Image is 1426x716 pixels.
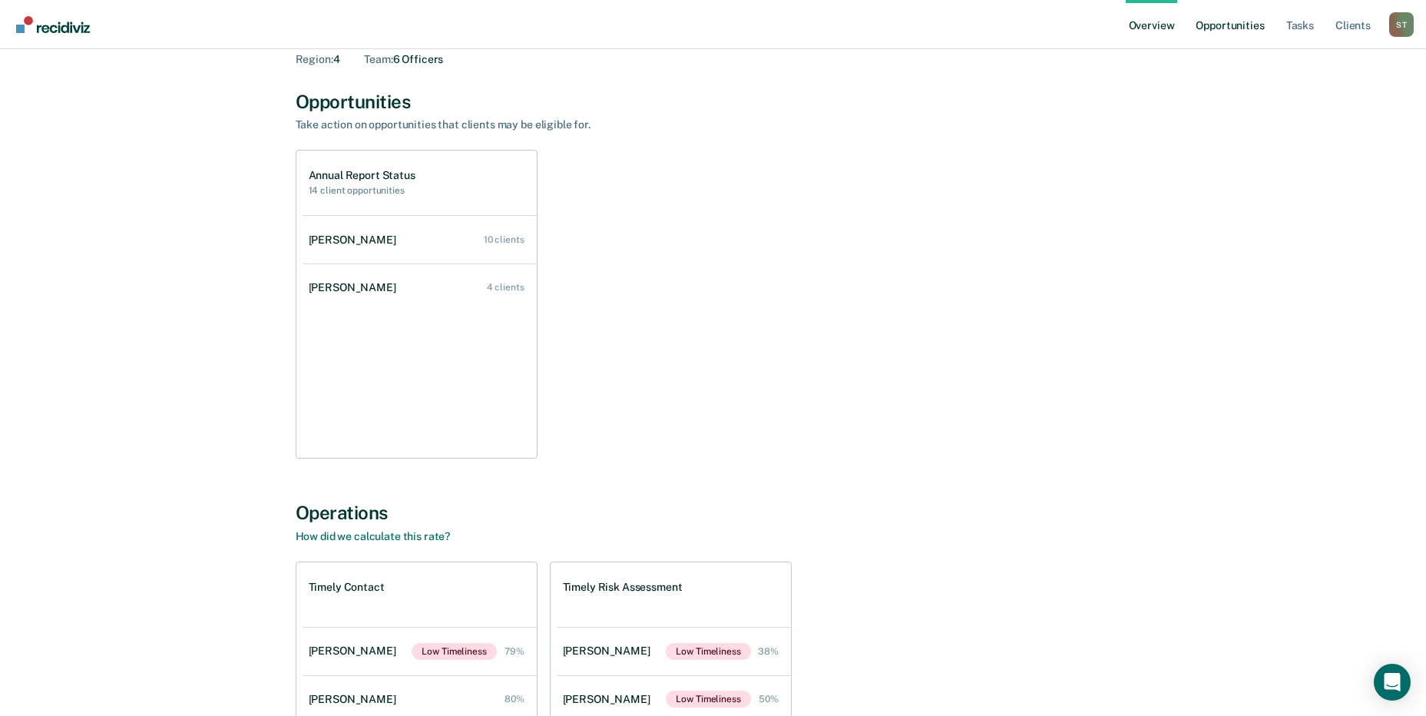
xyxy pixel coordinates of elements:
[296,118,833,131] div: Take action on opportunities that clients may be eligible for.
[484,234,524,245] div: 10 clients
[505,646,524,657] div: 79%
[296,91,1131,113] div: Opportunities
[303,628,537,675] a: [PERSON_NAME]Low Timeliness 79%
[296,502,1131,524] div: Operations
[309,693,402,706] div: [PERSON_NAME]
[759,694,779,704] div: 50%
[364,53,443,66] div: 6 Officers
[563,645,657,658] div: [PERSON_NAME]
[309,645,402,658] div: [PERSON_NAME]
[1374,664,1411,701] div: Open Intercom Messenger
[563,581,683,594] h1: Timely Risk Assessment
[666,643,750,660] span: Low Timeliness
[364,53,392,65] span: Team :
[309,169,415,182] h1: Annual Report Status
[1389,12,1414,37] button: Profile dropdown button
[487,282,524,293] div: 4 clients
[412,643,496,660] span: Low Timeliness
[296,530,451,542] a: How did we calculate this rate?
[309,185,415,196] h2: 14 client opportunities
[303,218,537,262] a: [PERSON_NAME] 10 clients
[758,646,779,657] div: 38%
[296,53,333,65] span: Region :
[1389,12,1414,37] div: S T
[296,53,340,66] div: 4
[309,234,402,247] div: [PERSON_NAME]
[557,628,791,675] a: [PERSON_NAME]Low Timeliness 38%
[309,581,385,594] h1: Timely Contact
[505,694,524,704] div: 80%
[563,693,657,706] div: [PERSON_NAME]
[16,16,90,33] img: Recidiviz
[666,691,750,708] span: Low Timeliness
[303,266,537,310] a: [PERSON_NAME] 4 clients
[309,281,402,294] div: [PERSON_NAME]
